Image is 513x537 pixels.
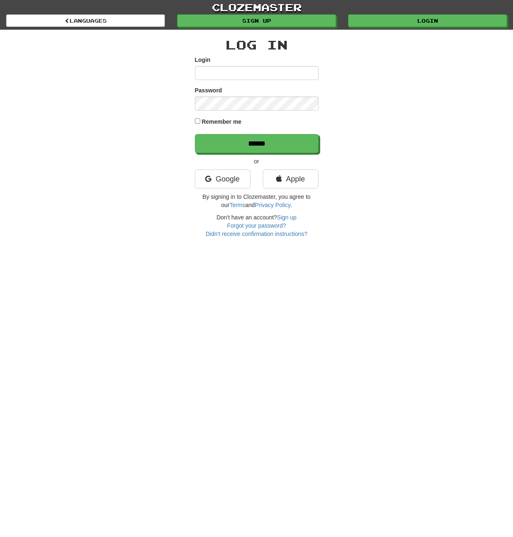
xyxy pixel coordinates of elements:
a: Sign up [177,14,336,27]
a: Terms [230,202,245,208]
div: Don't have an account? [195,213,319,238]
label: Login [195,56,211,64]
a: Google [195,170,251,188]
label: Remember me [201,118,241,126]
label: Password [195,86,222,94]
a: Didn't receive confirmation instructions? [206,231,307,237]
a: Sign up [277,214,296,221]
p: or [195,157,319,165]
h2: Log In [195,38,319,52]
a: Forgot your password? [227,222,286,229]
p: By signing in to Clozemaster, you agree to our and . [195,193,319,209]
a: Login [348,14,507,27]
a: Languages [6,14,165,27]
a: Apple [263,170,319,188]
a: Privacy Policy [255,202,290,208]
